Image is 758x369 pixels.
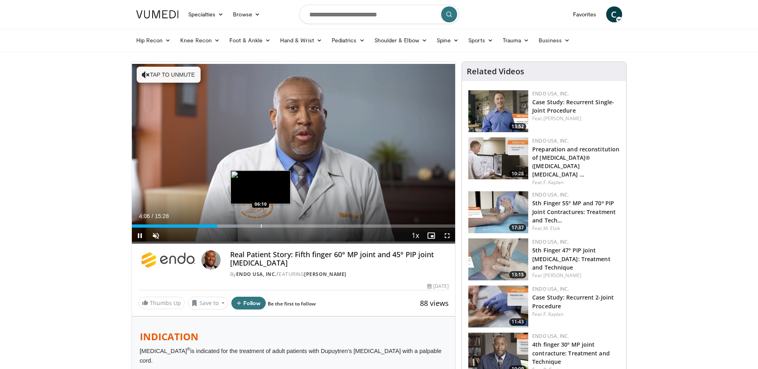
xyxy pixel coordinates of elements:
[532,98,614,114] a: Case Study: Recurrent Single-Joint Procedure
[532,294,614,309] a: Case Study: Recurrent 2-Joint Procedure
[131,32,176,48] a: Hip Recon
[532,179,620,186] div: Feat.
[532,199,616,224] a: 5th Finger 55º MP and 70º PIP Joint Contractures: Treatment and Tech…
[468,137,528,179] img: ab89541e-13d0-49f0-812b-38e61ef681fd.150x105_q85_crop-smart_upscale.jpg
[509,123,526,130] span: 13:52
[468,90,528,132] img: c40faede-6d95-4fee-a212-47eaa49b4c2e.150x105_q85_crop-smart_upscale.jpg
[509,271,526,278] span: 13:15
[304,271,346,278] a: [PERSON_NAME]
[468,238,528,280] a: 13:15
[187,347,190,351] sup: ®
[420,298,449,308] span: 88 views
[509,318,526,325] span: 11:43
[543,225,561,232] a: M. Elzik
[543,115,581,122] a: [PERSON_NAME]
[532,238,569,245] a: Endo USA, Inc.
[140,330,199,343] strong: INDICATION
[327,32,370,48] a: Pediatrics
[532,191,569,198] a: Endo USA, Inc.
[137,67,201,83] button: Tap to unmute
[268,300,316,307] a: Be the first to follow
[532,272,620,279] div: Feat.
[231,171,290,204] img: image.jpeg
[230,271,449,278] div: By FEATURING
[152,213,153,219] span: /
[532,246,611,271] a: 5th Finger 47º PIP Joint [MEDICAL_DATA]: Treatment and Technique
[532,145,619,178] a: Preparation and reconstitution of [MEDICAL_DATA]® ([MEDICAL_DATA] [MEDICAL_DATA] …
[236,271,277,278] a: Endo USA, Inc.
[148,228,164,244] button: Unmute
[188,297,229,309] button: Save to
[532,115,620,122] div: Feat.
[534,32,575,48] a: Business
[468,238,528,280] img: 86319f2e-cbdd-4f8d-b465-ea5507697fdb.150x105_q85_crop-smart_upscale.jpg
[532,311,620,318] div: Feat.
[532,341,610,365] a: 4th finger 30º MP joint contracture: Treatment and Technique
[606,6,622,22] a: C
[138,297,185,309] a: Thumbs Up
[532,225,620,232] div: Feat.
[543,311,564,317] a: F. Kaplan
[155,213,169,219] span: 15:28
[439,228,455,244] button: Fullscreen
[139,213,150,219] span: 4:06
[468,137,528,179] a: 10:28
[370,32,432,48] a: Shoulder & Elbow
[423,228,439,244] button: Enable picture-in-picture mode
[467,67,524,76] h4: Related Videos
[468,286,528,327] a: 11:43
[132,228,148,244] button: Pause
[543,272,581,279] a: [PERSON_NAME]
[532,90,569,97] a: Endo USA, Inc.
[132,62,456,244] video-js: Video Player
[407,228,423,244] button: Playback Rate
[468,90,528,132] a: 13:52
[201,250,221,270] img: Avatar
[175,32,225,48] a: Knee Recon
[138,250,198,270] img: Endo USA, Inc.
[509,224,526,231] span: 17:37
[532,286,569,292] a: Endo USA, Inc.
[532,137,569,144] a: Endo USA, Inc.
[230,250,449,268] h4: Real Patient Story: Fifth finger 60° MP joint and 45° PIP joint [MEDICAL_DATA]
[468,191,528,233] a: 17:37
[532,333,569,339] a: Endo USA, Inc.
[140,348,442,364] span: [MEDICAL_DATA] is indicated for the treatment of adult patients with Dupuytren’s [MEDICAL_DATA] w...
[136,10,179,18] img: VuMedi Logo
[225,32,275,48] a: Foot & Ankle
[183,6,229,22] a: Specialties
[132,224,456,228] div: Progress Bar
[228,6,265,22] a: Browse
[498,32,534,48] a: Trauma
[432,32,464,48] a: Spine
[543,179,564,186] a: F. Kaplan
[468,286,528,327] img: 5ba3bb49-dd9f-4125-9852-d42629a0b25e.150x105_q85_crop-smart_upscale.jpg
[427,283,449,290] div: [DATE]
[275,32,327,48] a: Hand & Wrist
[468,191,528,233] img: 9476852b-d586-4d61-9b4a-8c7f020af3d3.150x105_q85_crop-smart_upscale.jpg
[231,297,266,309] button: Follow
[464,32,498,48] a: Sports
[568,6,601,22] a: Favorites
[509,170,526,177] span: 10:28
[299,5,459,24] input: Search topics, interventions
